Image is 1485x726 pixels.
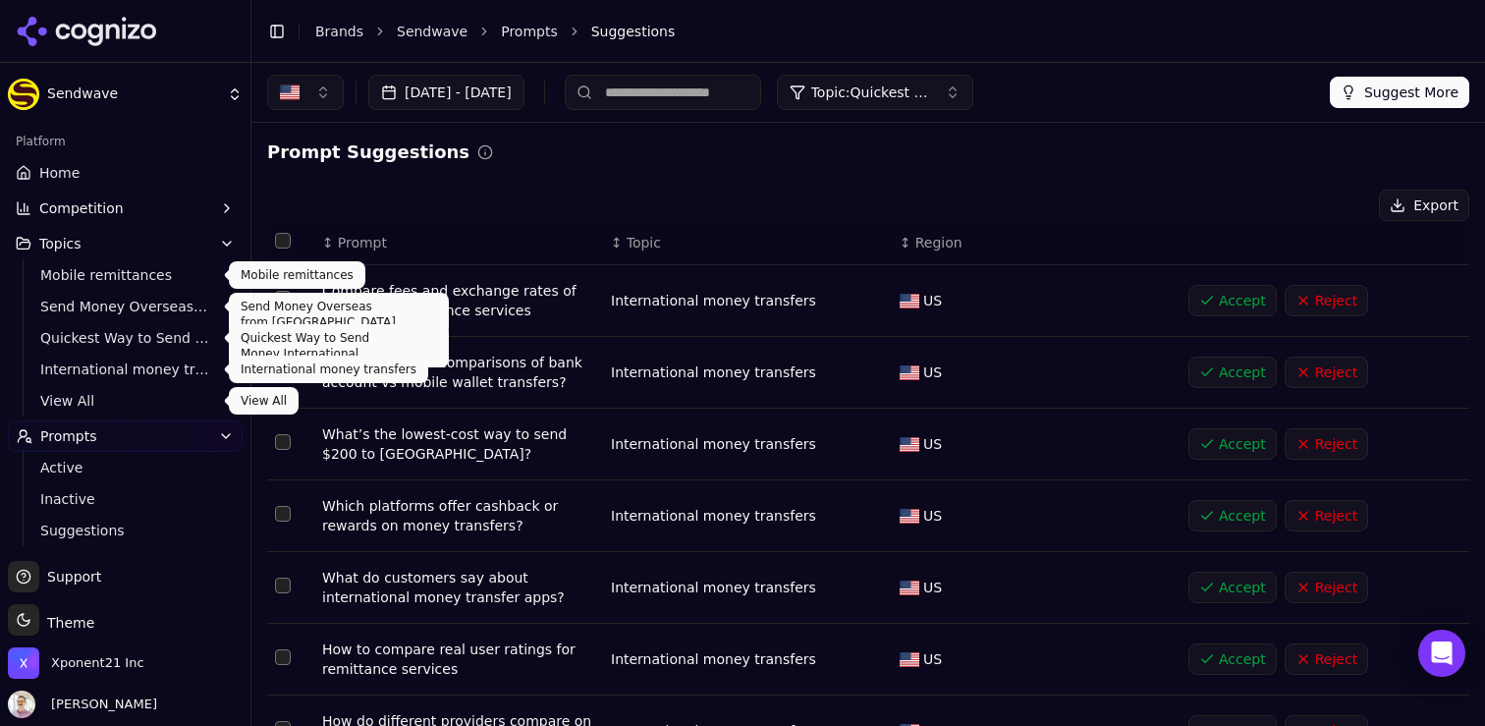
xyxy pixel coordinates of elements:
[923,363,942,382] span: US
[1188,285,1277,316] button: Accept
[1418,630,1465,677] div: Open Intercom Messenger
[501,22,558,41] a: Prompts
[32,356,219,383] a: International money transfers
[40,489,211,509] span: Inactive
[900,652,919,667] img: US flag
[40,426,97,446] span: Prompts
[40,521,211,540] span: Suggestions
[1188,572,1277,603] button: Accept
[32,261,219,289] a: Mobile remittances
[241,267,354,283] p: Mobile remittances
[32,293,219,320] a: Send Money Overseas from [GEOGRAPHIC_DATA]
[241,330,437,362] p: Quickest Way to Send Money International
[900,437,919,452] img: US flag
[611,578,884,597] div: International money transfers
[280,83,300,102] img: United States
[39,163,80,183] span: Home
[611,233,884,252] div: ↕Topic
[591,22,676,41] span: Suggestions
[900,581,919,595] img: US flag
[1285,572,1368,603] button: Reject
[322,353,595,392] div: Where can I find comparisons of bank account vs mobile wallet transfers?
[40,328,211,348] span: Quickest Way to Send Money International
[900,509,919,524] img: US flag
[611,649,884,669] div: International money transfers
[43,696,157,713] span: [PERSON_NAME]
[1285,285,1368,316] button: Reject
[275,578,291,593] button: Select row 5
[241,299,437,330] p: Send Money Overseas from [GEOGRAPHIC_DATA]
[315,24,363,39] a: Brands
[32,454,219,481] a: Active
[923,291,942,310] span: US
[267,139,469,166] h2: Prompt Suggestions
[40,391,211,411] span: View All
[32,387,219,415] a: View All
[275,506,291,522] button: Select row 4
[51,654,144,672] span: Xponent21 Inc
[1188,643,1277,675] button: Accept
[32,485,219,513] a: Inactive
[923,506,942,526] span: US
[8,126,243,157] div: Platform
[32,324,219,352] a: Quickest Way to Send Money International
[314,221,603,265] th: Prompt
[8,420,243,452] button: Prompts
[8,691,35,718] img: Kiryako Sharikas
[1379,190,1469,221] button: Export
[923,649,942,669] span: US
[1188,500,1277,531] button: Accept
[900,365,919,380] img: US flag
[275,233,291,249] button: Select all rows
[1285,643,1368,675] button: Reject
[8,647,144,679] button: Open organization switcher
[8,550,243,582] a: Citations
[611,434,884,454] div: International money transfers
[1188,428,1277,460] button: Accept
[47,85,219,103] span: Sendwave
[32,517,219,544] a: Suggestions
[915,233,962,252] span: Region
[322,424,595,464] div: What’s the lowest-cost way to send $200 to [GEOGRAPHIC_DATA]?
[900,233,1173,252] div: ↕Region
[811,83,929,102] span: Topic: Quickest Way to Send Money International
[40,265,211,285] span: Mobile remittances
[1285,357,1368,388] button: Reject
[322,496,595,535] div: Which platforms offer cashback or rewards on money transfers?
[241,362,416,377] p: International money transfers
[8,647,39,679] img: Xponent21 Inc
[8,79,39,110] img: Sendwave
[322,233,595,252] div: ↕Prompt
[1330,77,1469,108] button: Suggest More
[40,458,211,477] span: Active
[40,297,211,316] span: Send Money Overseas from [GEOGRAPHIC_DATA]
[923,434,942,454] span: US
[397,22,467,41] a: Sendwave
[603,221,892,265] th: Topic
[39,234,82,253] span: Topics
[8,691,157,718] button: Open user button
[39,615,94,631] span: Theme
[39,567,101,586] span: Support
[275,291,291,307] button: Select row 1
[315,22,1430,41] nav: breadcrumb
[8,193,243,224] button: Competition
[8,228,243,259] button: Topics
[611,506,884,526] div: International money transfers
[892,221,1181,265] th: Region
[1285,428,1368,460] button: Reject
[368,75,524,110] button: [DATE] - [DATE]
[322,568,595,607] div: What do customers say about international money transfer apps?
[338,233,387,252] span: Prompt
[900,294,919,308] img: US flag
[322,640,595,679] div: How to compare real user ratings for remittance services
[40,360,211,379] span: International money transfers
[1285,500,1368,531] button: Reject
[923,578,942,597] span: US
[627,233,661,252] span: Topic
[8,157,243,189] a: Home
[241,393,287,409] p: View All
[39,198,124,218] span: Competition
[275,649,291,665] button: Select row 6
[611,291,884,310] div: International money transfers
